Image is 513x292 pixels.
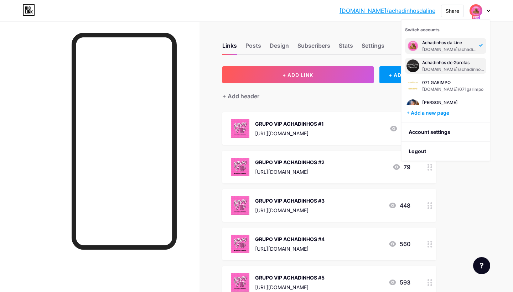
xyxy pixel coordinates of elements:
[222,41,237,54] div: Links
[388,240,410,248] div: 560
[255,283,325,291] div: [URL][DOMAIN_NAME]
[422,67,485,72] div: [DOMAIN_NAME]/achadinhosdegarota
[231,235,249,253] img: GRUPO VIP ACHADINHOS #4
[388,201,410,210] div: 448
[339,41,353,54] div: Stats
[379,66,436,83] div: + ADD EMBED
[255,245,325,252] div: [URL][DOMAIN_NAME]
[362,41,384,54] div: Settings
[389,124,410,133] div: 173
[255,158,325,166] div: GRUPO VIP ACHADINHOS #2
[401,122,490,142] a: Account settings
[422,87,483,92] div: [DOMAIN_NAME]/071garimpo
[340,6,435,15] a: [DOMAIN_NAME]/achadinhosdaline
[406,99,419,112] img: achadinhosdegarota
[297,41,330,54] div: Subscribers
[255,235,325,243] div: GRUPO VIP ACHADINHOS #4
[405,27,440,32] span: Switch accounts
[231,196,249,215] img: GRUPO VIP ACHADINHOS #3
[422,60,485,66] div: Achadinhos de Garotas
[470,5,482,16] img: achadinhosdegarota
[392,163,410,171] div: 79
[422,47,477,52] div: [DOMAIN_NAME]/achadinhosdaline
[255,274,325,281] div: GRUPO VIP ACHADINHOS #5
[406,40,419,52] img: achadinhosdegarota
[231,119,249,138] img: GRUPO VIP ACHADINHOS #1
[283,72,313,78] span: + ADD LINK
[255,168,325,176] div: [URL][DOMAIN_NAME]
[255,130,324,137] div: [URL][DOMAIN_NAME]
[255,120,324,127] div: GRUPO VIP ACHADINHOS #1
[406,59,419,72] img: achadinhosdegarota
[255,207,325,214] div: [URL][DOMAIN_NAME]
[406,109,486,116] div: + Add a new page
[255,197,325,204] div: GRUPO VIP ACHADINHOS #3
[422,100,485,105] div: [PERSON_NAME]
[406,79,419,92] img: achadinhosdegarota
[245,41,261,54] div: Posts
[222,66,374,83] button: + ADD LINK
[422,80,483,85] div: 071 GARIMPO
[222,92,259,100] div: + Add header
[446,7,459,15] div: Share
[388,278,410,287] div: 593
[401,142,490,161] li: Logout
[231,273,249,292] img: GRUPO VIP ACHADINHOS #5
[422,40,477,46] div: Achadinhos da Line
[270,41,289,54] div: Design
[231,158,249,176] img: GRUPO VIP ACHADINHOS #2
